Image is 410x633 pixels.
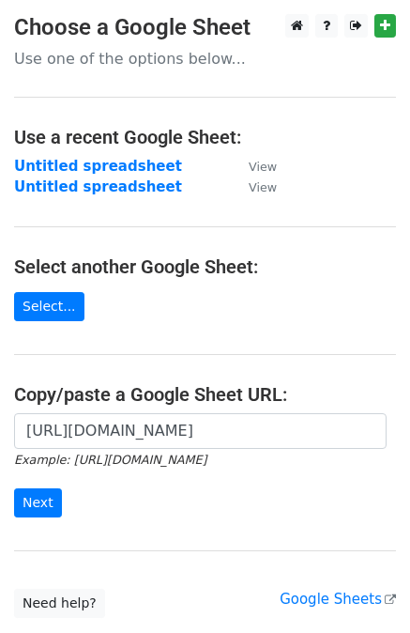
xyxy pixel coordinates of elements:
h3: Choose a Google Sheet [14,14,396,41]
a: View [230,158,277,175]
a: Select... [14,292,84,321]
a: Untitled spreadsheet [14,158,182,175]
input: Next [14,488,62,517]
a: Need help? [14,589,105,618]
h4: Select another Google Sheet: [14,255,396,278]
small: View [249,160,277,174]
a: Google Sheets [280,591,396,608]
a: Untitled spreadsheet [14,178,182,195]
a: View [230,178,277,195]
small: Example: [URL][DOMAIN_NAME] [14,453,206,467]
h4: Use a recent Google Sheet: [14,126,396,148]
h4: Copy/paste a Google Sheet URL: [14,383,396,406]
input: Paste your Google Sheet URL here [14,413,387,449]
small: View [249,180,277,194]
p: Use one of the options below... [14,49,396,69]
